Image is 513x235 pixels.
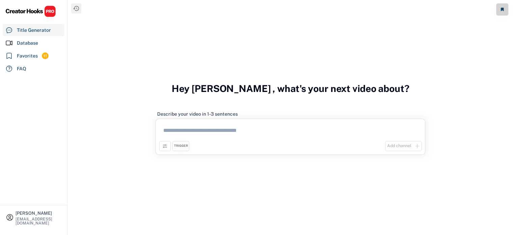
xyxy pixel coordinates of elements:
div: FAQ [17,65,26,72]
div: TRIGGER [174,144,188,148]
div: Favorites [17,52,38,60]
div: Title Generator [17,27,51,34]
div: Describe your video in 1-3 sentences [157,111,238,117]
img: CHPRO%20Logo.svg [5,5,56,17]
div: Database [17,40,38,47]
div: [EMAIL_ADDRESS][DOMAIN_NAME] [16,217,61,225]
div: Add channel [387,143,411,149]
div: [PERSON_NAME] [16,211,61,215]
h3: Hey [PERSON_NAME] , what's your next video about? [172,76,409,101]
div: 11 [42,53,49,59]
